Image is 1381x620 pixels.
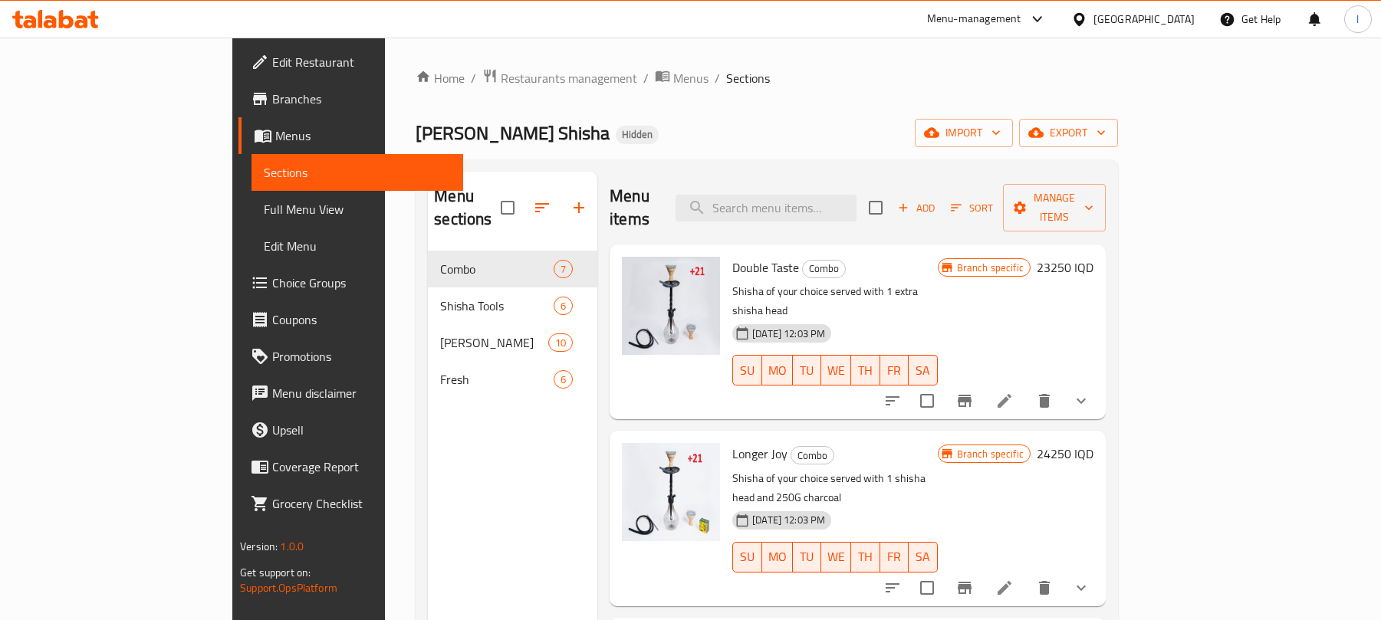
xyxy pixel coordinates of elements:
span: [PERSON_NAME] [440,333,548,352]
button: MO [762,542,793,572]
button: MO [762,355,793,385]
button: WE [821,355,851,385]
span: Longer Joy [732,442,787,465]
button: sort-choices [874,382,911,419]
a: Grocery Checklist [238,485,463,522]
span: Double Taste [732,256,799,279]
span: Sort items [941,196,1003,220]
input: search [676,195,857,221]
button: FR [880,542,909,572]
a: Edit Restaurant [238,44,463,80]
button: SU [732,542,761,572]
span: import [927,123,1001,143]
button: Branch-specific-item [946,569,983,606]
a: Choice Groups [238,264,463,301]
a: Coupons [238,301,463,338]
span: Edit Menu [264,237,451,255]
span: Select to update [911,385,943,417]
span: Edit Restaurant [272,53,451,71]
span: 6 [554,299,572,313]
span: SU [739,546,755,568]
span: WE [827,359,845,382]
span: Add [896,199,937,217]
span: [DATE] 12:03 PM [746,513,831,527]
span: Shisha Tools [440,297,554,315]
span: SA [915,546,932,568]
nav: breadcrumb [416,68,1118,88]
span: Menu disclaimer [272,384,451,402]
button: sort-choices [874,569,911,606]
img: Double Taste [622,257,720,355]
span: Menus [673,69,709,87]
button: export [1019,119,1118,147]
a: Restaurants management [482,68,637,88]
div: Menu-management [927,10,1021,28]
button: TU [793,355,822,385]
div: Combo [440,260,554,278]
span: SU [739,359,755,382]
nav: Menu sections [428,244,597,404]
div: Shisha [440,333,548,352]
button: show more [1063,382,1100,419]
button: SA [909,542,938,572]
button: show more [1063,569,1100,606]
a: Edit Menu [252,228,463,264]
span: Manage items [1015,189,1093,227]
span: Coupons [272,310,451,329]
span: Hidden [616,128,659,141]
a: Sections [252,154,463,191]
span: TH [857,546,874,568]
button: SU [732,355,761,385]
li: / [643,69,649,87]
span: [PERSON_NAME] Shisha [416,116,610,150]
button: SA [909,355,938,385]
div: Combo [791,446,834,464]
span: Grocery Checklist [272,494,451,513]
span: Combo [791,447,834,464]
a: Menus [238,117,463,154]
span: Sections [264,163,451,182]
a: Full Menu View [252,191,463,228]
span: Sort sections [524,189,561,226]
span: Get support on: [240,563,311,582]
svg: Show Choices [1072,579,1090,597]
span: Coverage Report [272,458,451,476]
div: Combo [802,260,846,278]
span: TU [799,546,816,568]
span: Combo [803,260,845,277]
span: Branch specific [951,447,1030,461]
button: Add section [561,189,597,226]
svg: Show Choices [1072,392,1090,410]
span: export [1031,123,1106,143]
span: MO [768,359,787,382]
a: Edit menu item [995,392,1014,410]
button: delete [1026,382,1063,419]
h2: Menu sections [434,185,501,231]
div: Shisha Tools6 [428,287,597,324]
span: 7 [554,262,572,277]
button: WE [821,542,851,572]
span: TH [857,359,874,382]
span: Add item [892,196,941,220]
div: Combo7 [428,251,597,287]
span: Select all sections [492,192,524,224]
span: Select to update [911,572,943,604]
span: Promotions [272,347,451,366]
a: Menus [655,68,709,88]
div: items [548,333,573,352]
button: import [915,119,1013,147]
span: Full Menu View [264,200,451,218]
span: SA [915,359,932,382]
h6: 23250 IQD [1037,257,1093,278]
h6: 24250 IQD [1037,443,1093,464]
div: [GEOGRAPHIC_DATA] [1093,11,1195,28]
span: Branch specific [951,261,1030,275]
div: Fresh6 [428,361,597,398]
button: TH [851,542,880,572]
span: TU [799,359,816,382]
span: FR [886,359,903,382]
a: Coverage Report [238,448,463,485]
span: Fresh [440,370,554,389]
p: Shisha of your choice served with 1 extra shisha head [732,282,938,320]
span: Version: [240,536,278,556]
